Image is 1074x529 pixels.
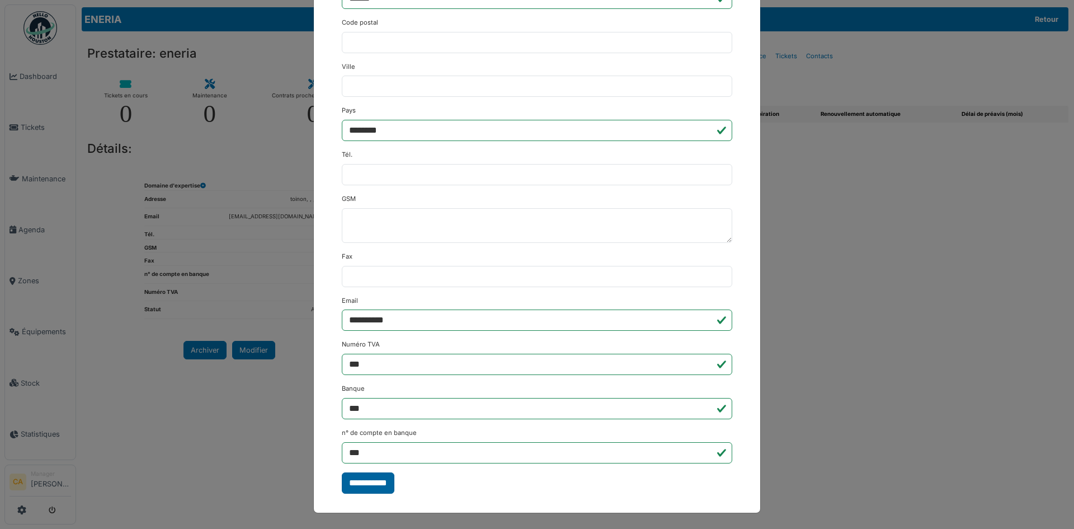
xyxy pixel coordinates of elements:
[342,150,352,160] label: Tél.
[342,106,356,115] label: Pays
[342,428,417,438] label: n° de compte en banque
[342,252,352,261] label: Fax
[342,384,365,394] label: Banque
[342,194,356,204] label: GSM
[342,296,358,306] label: Email
[342,18,378,27] label: Code postal
[342,340,380,349] label: Numéro TVA
[342,62,355,72] label: Ville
